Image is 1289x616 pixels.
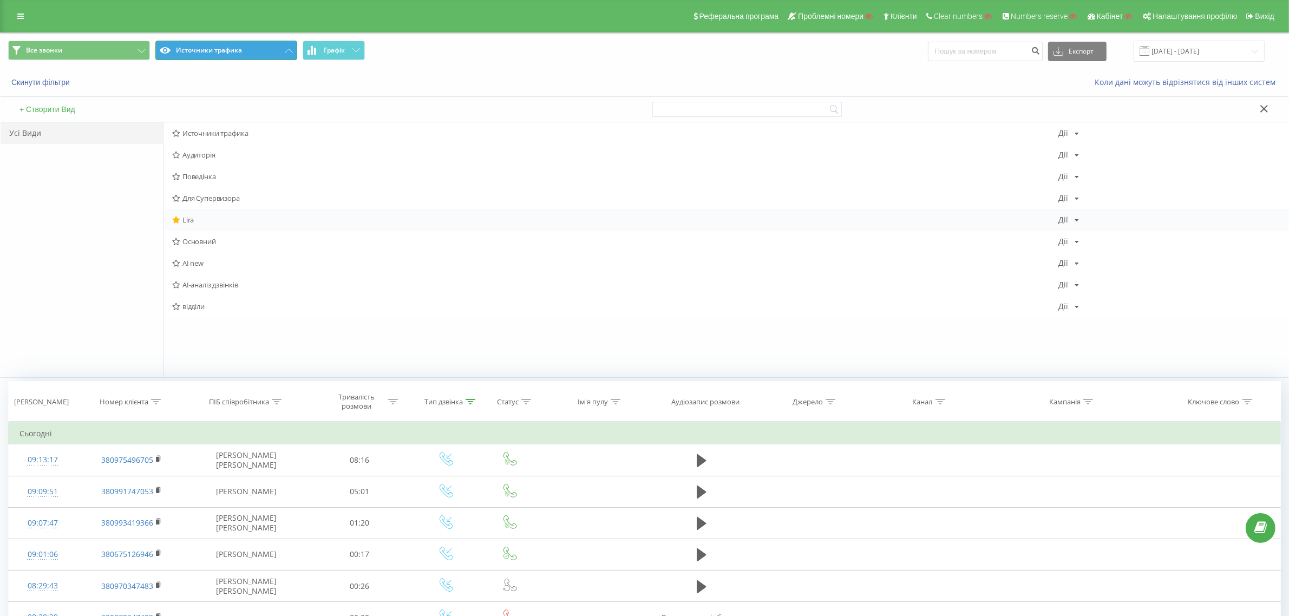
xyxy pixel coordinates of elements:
[1153,12,1237,21] span: Налаштування профілю
[306,444,413,476] td: 08:16
[578,397,608,407] div: Ім'я пулу
[1058,281,1068,289] div: Дії
[100,397,148,407] div: Номер клієнта
[891,12,917,21] span: Клієнти
[1058,194,1068,202] div: Дії
[1058,303,1068,310] div: Дії
[928,42,1043,61] input: Пошук за номером
[1048,42,1107,61] button: Експорт
[1049,397,1081,407] div: Кампанія
[101,455,153,465] a: 380975496705
[16,104,78,114] button: + Створити Вид
[172,194,1058,202] span: Для Супервизора
[101,486,153,496] a: 380991747053
[172,151,1058,159] span: Аудиторія
[172,216,1058,224] span: Lira
[793,397,823,407] div: Джерело
[671,397,740,407] div: Аудіозапис розмови
[1058,216,1068,224] div: Дії
[934,12,983,21] span: Clear numbers
[306,476,413,507] td: 05:01
[328,392,385,411] div: Тривалість розмови
[187,444,306,476] td: [PERSON_NAME] [PERSON_NAME]
[19,575,66,597] div: 08:29:43
[303,41,365,60] button: Графік
[1011,12,1068,21] span: Numbers reserve
[1255,12,1274,21] span: Вихід
[172,303,1058,310] span: відділи
[1188,397,1240,407] div: Ключове слово
[187,476,306,507] td: [PERSON_NAME]
[9,423,1281,444] td: Сьогодні
[306,571,413,602] td: 00:26
[8,77,75,87] button: Скинути фільтри
[306,539,413,570] td: 00:17
[1,122,163,144] div: Усі Види
[1097,12,1123,21] span: Кабінет
[306,507,413,539] td: 01:20
[1058,259,1068,267] div: Дії
[8,41,150,60] button: Все звонки
[155,41,297,60] button: Источники трафика
[497,397,519,407] div: Статус
[1095,77,1281,87] a: Коли дані можуть відрізнятися вiд інших систем
[14,397,69,407] div: [PERSON_NAME]
[172,238,1058,245] span: Основний
[1058,173,1068,180] div: Дії
[19,544,66,565] div: 09:01:06
[187,539,306,570] td: [PERSON_NAME]
[324,47,345,54] span: Графік
[19,481,66,502] div: 09:09:51
[798,12,863,21] span: Проблемні номери
[19,513,66,534] div: 09:07:47
[187,571,306,602] td: [PERSON_NAME] [PERSON_NAME]
[913,397,933,407] div: Канал
[172,173,1058,180] span: Поведінка
[101,581,153,591] a: 380970347483
[1257,104,1272,115] button: Закрити
[172,259,1058,267] span: AI new
[1058,129,1068,137] div: Дії
[699,12,779,21] span: Реферальна програма
[101,549,153,559] a: 380675126946
[101,517,153,528] a: 380993419366
[26,46,62,55] span: Все звонки
[19,449,66,470] div: 09:13:17
[172,281,1058,289] span: AI-аналіз дзвінків
[424,397,463,407] div: Тип дзвінка
[187,507,306,539] td: [PERSON_NAME] [PERSON_NAME]
[209,397,269,407] div: ПІБ співробітника
[1058,151,1068,159] div: Дії
[172,129,1058,137] span: Источники трафика
[1058,238,1068,245] div: Дії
